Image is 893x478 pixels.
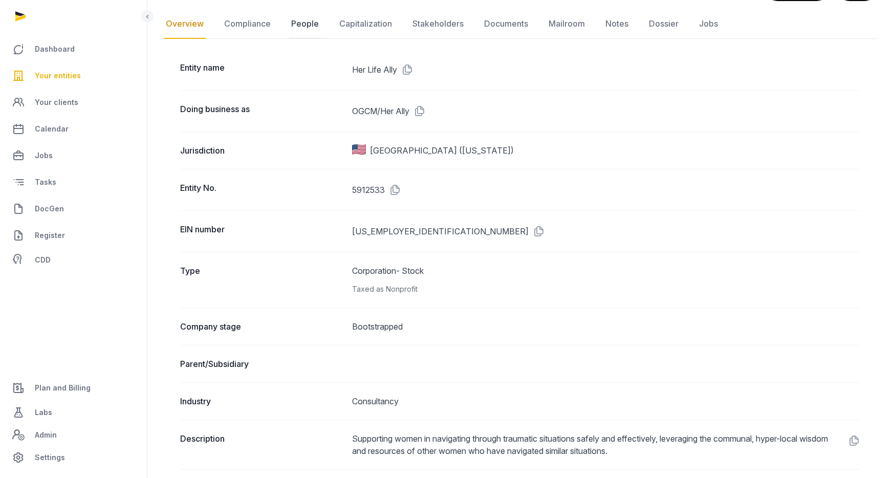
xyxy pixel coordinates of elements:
dd: Bootstrapped [352,320,860,333]
a: Stakeholders [410,9,466,39]
span: DocGen [35,203,64,215]
a: Mailroom [547,9,587,39]
span: Register [35,229,65,242]
a: Capitalization [337,9,394,39]
dt: Parent/Subsidiary [180,358,344,370]
span: Your clients [35,96,78,108]
span: Labs [35,406,52,419]
dt: EIN number [180,223,344,240]
span: Your entities [35,70,81,82]
a: Your entities [8,63,139,88]
dd: OGCM/Her Ally [352,103,860,119]
span: [GEOGRAPHIC_DATA] ([US_STATE]) [370,144,514,157]
a: Plan and Billing [8,376,139,400]
dt: Industry [180,395,344,407]
span: Calendar [35,123,69,135]
dd: Consultancy [352,395,860,407]
span: - Stock [396,266,424,276]
a: Dashboard [8,37,139,61]
a: Tasks [8,170,139,194]
dd: Supporting women in navigating through traumatic situations safely and effectively, leveraging th... [352,432,860,457]
dt: Entity name [180,61,344,78]
a: Register [8,223,139,248]
dt: Entity No. [180,182,344,198]
a: Jobs [8,143,139,168]
dt: Jurisdiction [180,144,344,157]
a: Admin [8,425,139,445]
dd: [US_EMPLOYER_IDENTIFICATION_NUMBER] [352,223,860,240]
a: Dossier [647,9,681,39]
a: Compliance [222,9,273,39]
dt: Description [180,432,344,457]
dd: 5912533 [352,182,860,198]
a: Settings [8,445,139,470]
span: Tasks [35,176,56,188]
dt: Doing business as [180,103,344,119]
span: Admin [35,429,57,441]
a: Overview [164,9,206,39]
a: Your clients [8,90,139,115]
span: CDD [35,254,51,266]
dt: Company stage [180,320,344,333]
span: Dashboard [35,43,75,55]
a: Calendar [8,117,139,141]
a: DocGen [8,197,139,221]
dd: Corporation [352,265,860,295]
div: Taxed as Nonprofit [352,283,860,295]
a: CDD [8,250,139,270]
a: Documents [482,9,530,39]
a: Jobs [697,9,720,39]
dt: Type [180,265,344,295]
span: Plan and Billing [35,382,91,394]
a: Notes [603,9,630,39]
a: Labs [8,400,139,425]
a: People [289,9,321,39]
span: Settings [35,451,65,464]
dd: Her Life Ally [352,61,860,78]
span: Jobs [35,149,53,162]
nav: Tabs [164,9,877,39]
